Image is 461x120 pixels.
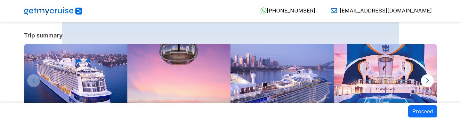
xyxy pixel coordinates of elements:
[408,105,437,117] button: Proceed
[340,7,432,14] span: [EMAIL_ADDRESS][DOMAIN_NAME]
[267,7,315,14] span: [PHONE_NUMBER]
[334,44,437,119] img: ovation-of-the-seas-flowrider-sunset.jpg
[326,7,432,14] a: [EMAIL_ADDRESS][DOMAIN_NAME]
[331,7,337,14] img: Email
[127,44,231,119] img: north-star-sunset-ovation-of-the-seas.jpg
[230,44,334,119] img: ovation-of-the-seas-departing-from-sydney.jpg
[24,32,437,39] a: Trip summary
[260,7,267,14] img: WhatsApp
[24,44,127,119] img: ovation-exterior-back-aerial-sunset-port-ship.jpg
[255,7,315,14] a: [PHONE_NUMBER]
